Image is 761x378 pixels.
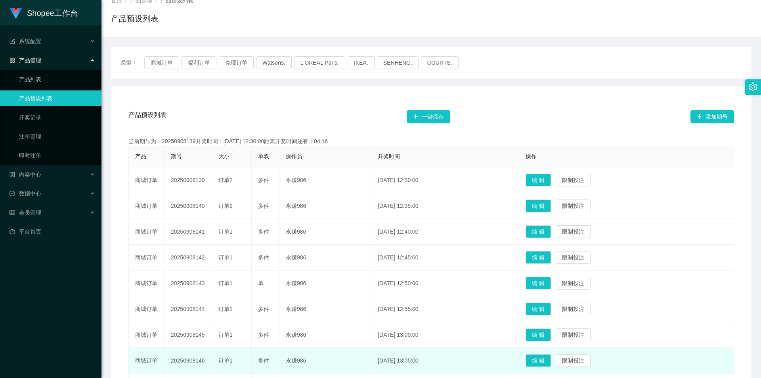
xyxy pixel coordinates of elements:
button: 编 辑 [526,251,551,264]
button: IKEA. [348,56,375,69]
button: 编 辑 [526,174,551,186]
i: 图标: form [10,38,15,44]
a: 开奖记录 [19,109,95,125]
td: 商城订单 [129,322,164,348]
button: 福利订单 [182,56,216,69]
button: 限制投注 [556,225,591,238]
span: 产品 [135,153,146,159]
td: 永赚986 [279,245,371,271]
span: 内容中心 [10,171,41,178]
td: 20250908142 [164,245,212,271]
td: 商城订单 [129,271,164,296]
span: 订单1 [218,332,233,338]
span: 多件 [258,254,269,261]
i: 图标: check-circle-o [10,191,15,196]
button: 编 辑 [526,354,551,367]
button: 限制投注 [556,354,591,367]
td: 20250908140 [164,193,212,219]
td: [DATE] 12:50:00 [371,271,519,296]
td: 商城订单 [129,348,164,374]
td: 永赚986 [279,296,371,322]
span: 多件 [258,203,269,209]
span: 多件 [258,306,269,312]
td: 商城订单 [129,245,164,271]
button: 编 辑 [526,277,551,290]
span: 产品管理 [10,57,41,63]
i: 图标: profile [10,172,15,177]
span: 订单1 [218,280,233,286]
td: 商城订单 [129,193,164,219]
button: L'ORÉAL Paris. [294,56,345,69]
td: 商城订单 [129,219,164,245]
span: 多件 [258,357,269,364]
button: 编 辑 [526,225,551,238]
span: 多件 [258,228,269,235]
td: 20250908144 [164,296,212,322]
td: [DATE] 12:55:00 [371,296,519,322]
span: 开奖时间 [378,153,400,159]
i: 图标: appstore-o [10,58,15,63]
span: 多件 [258,332,269,338]
img: logo.9652507e.png [10,8,22,19]
button: 限制投注 [556,251,591,264]
td: 20250908141 [164,219,212,245]
i: 图标: table [10,210,15,215]
a: 产品预设列表 [19,90,95,106]
span: 类型： [120,56,144,69]
span: 订单1 [218,254,233,261]
a: 产品列表 [19,71,95,87]
button: COURTS. [421,56,459,69]
button: 编 辑 [526,200,551,212]
h1: 产品预设列表 [111,13,159,25]
td: 商城订单 [129,167,164,193]
span: 大小 [218,153,229,159]
td: 永赚986 [279,219,371,245]
span: 产品预设列表 [128,110,166,123]
button: 图标: plus添加期号 [690,110,734,123]
span: 订单2 [218,203,233,209]
a: Shopee工作台 [10,10,78,16]
td: 永赚986 [279,167,371,193]
button: 限制投注 [556,303,591,315]
button: 图标: plus一键保存 [407,110,450,123]
td: 20250908146 [164,348,212,374]
td: 永赚986 [279,193,371,219]
td: 永赚986 [279,348,371,374]
td: [DATE] 13:00:00 [371,322,519,348]
td: [DATE] 13:05:00 [371,348,519,374]
button: 编 辑 [526,303,551,315]
td: 商城订单 [129,296,164,322]
td: [DATE] 12:40:00 [371,219,519,245]
a: 图标: dashboard平台首页 [10,224,95,240]
td: [DATE] 12:30:00 [371,167,519,193]
span: 多件 [258,177,269,183]
span: 会员管理 [10,209,41,216]
i: 图标: setting [749,83,757,91]
span: 系统配置 [10,38,41,44]
span: 期号 [171,153,182,159]
a: 即时注单 [19,148,95,163]
button: 限制投注 [556,328,591,341]
td: [DATE] 12:35:00 [371,193,519,219]
span: 数据中心 [10,190,41,197]
span: 订单1 [218,357,233,364]
span: 单 [258,280,264,286]
td: 20250908139 [164,167,212,193]
button: Watsons. [256,56,292,69]
span: 操作员 [286,153,302,159]
h1: Shopee工作台 [27,0,78,26]
span: 订单1 [218,306,233,312]
a: 注单管理 [19,129,95,144]
span: 订单2 [218,177,233,183]
span: 操作 [526,153,537,159]
div: 当前期号为：20250908139开奖时间：[DATE] 12:30:00距离开奖时间还有：04:16 [128,137,734,146]
button: 兑现订单 [219,56,254,69]
button: 编 辑 [526,328,551,341]
td: 20250908145 [164,322,212,348]
button: 限制投注 [556,277,591,290]
span: 订单1 [218,228,233,235]
span: 单双 [258,153,269,159]
td: 20250908143 [164,271,212,296]
td: [DATE] 12:45:00 [371,245,519,271]
td: 永赚986 [279,322,371,348]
